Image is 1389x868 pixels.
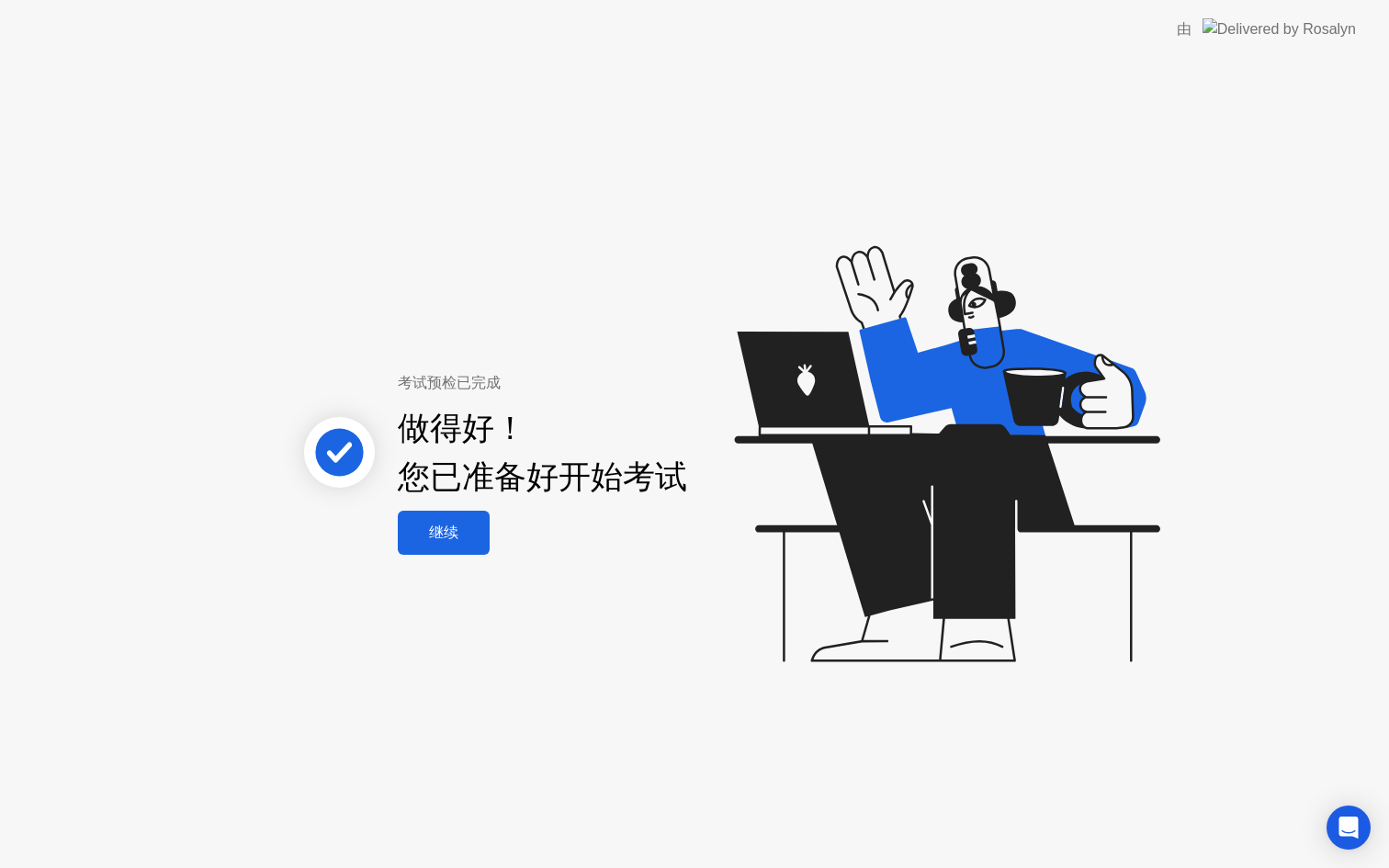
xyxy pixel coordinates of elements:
[398,511,490,555] button: 继续
[398,372,777,394] div: 考试预检已完成
[1327,806,1371,850] div: Open Intercom Messenger
[1203,18,1356,39] img: Delivered by Rosalyn
[398,404,687,502] div: 做得好！ 您已准备好开始考试
[403,524,484,543] div: 继续
[1177,18,1191,40] div: 由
